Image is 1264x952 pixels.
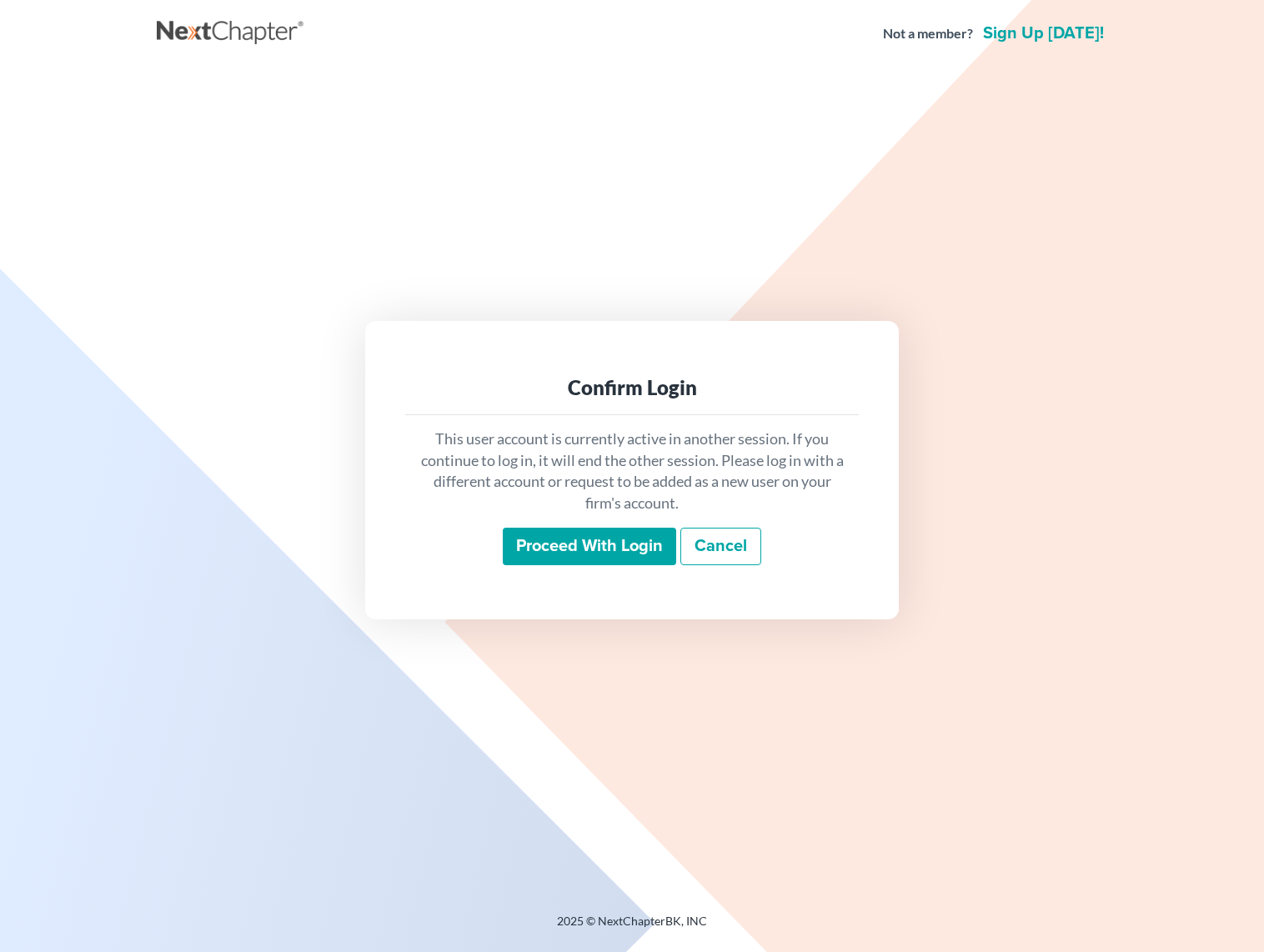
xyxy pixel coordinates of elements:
div: Confirm Login [419,374,845,401]
div: 2025 © NextChapterBK, INC [157,913,1107,943]
a: Cancel [680,528,761,566]
strong: Not a member? [883,24,973,43]
a: Sign up [DATE]! [980,25,1107,42]
p: This user account is currently active in another session. If you continue to log in, it will end ... [419,428,845,514]
input: Proceed with login [503,528,676,566]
